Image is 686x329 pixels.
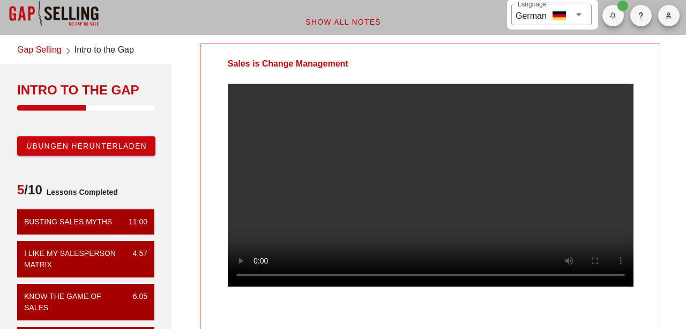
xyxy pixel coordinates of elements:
div: 4:57 [124,248,147,270]
div: Know the Game of Sales [24,291,124,313]
span: /10 [17,181,42,203]
div: Sales is Change Management [201,44,375,84]
a: Gap Selling [17,43,62,58]
div: 6:05 [124,291,147,313]
div: I Like My Salesperson Matrix [24,248,124,270]
div: German [516,7,547,23]
a: Übungen herunterladen [17,136,155,156]
div: 11:00 [120,216,147,228]
div: Busting Sales Myths [24,216,112,228]
label: Language [518,1,546,9]
span: Badge [617,1,628,11]
span: 5 [17,182,24,197]
span: Übungen herunterladen [26,142,147,150]
span: Lessons Completed [42,181,118,203]
span: Show All Notes [305,18,381,26]
div: LanguageGerman [511,4,592,25]
button: Show All Notes [296,12,390,32]
div: Intro to the Gap [17,82,154,99]
span: Intro to the Gap [74,43,134,58]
